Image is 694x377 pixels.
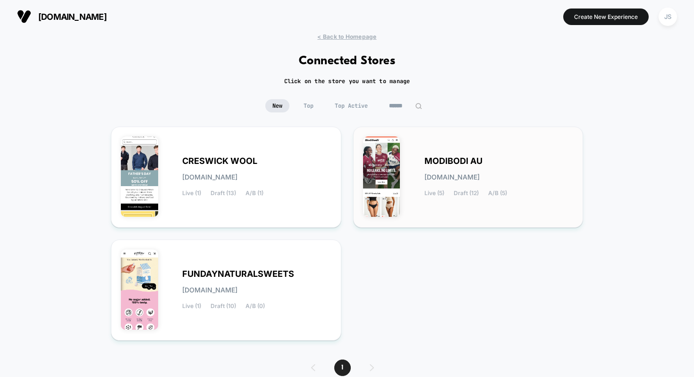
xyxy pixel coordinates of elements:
div: JS [659,8,677,26]
span: A/B (0) [245,303,265,309]
h1: Connected Stores [299,54,396,68]
img: FUNDAYNATURALSWEETS [121,249,158,330]
img: CRESWICK_WOOL [121,137,158,217]
span: Top [296,99,321,112]
span: [DOMAIN_NAME] [182,174,237,180]
img: MODIBODI_AU [363,137,400,217]
span: [DOMAIN_NAME] [424,174,480,180]
span: Live (1) [182,303,201,309]
span: Draft (13) [211,190,236,197]
span: FUNDAYNATURALSWEETS [182,271,294,277]
img: Visually logo [17,9,31,24]
span: Draft (10) [211,303,236,309]
span: New [265,99,289,112]
span: A/B (5) [488,190,507,197]
span: [DOMAIN_NAME] [182,287,237,293]
h2: Click on the store you want to manage [284,77,410,85]
span: Live (1) [182,190,201,197]
img: edit [415,103,422,110]
span: Draft (12) [454,190,479,197]
button: [DOMAIN_NAME] [14,9,110,24]
span: A/B (1) [245,190,263,197]
span: CRESWICK WOOL [182,158,257,164]
span: 1 [334,360,351,376]
span: < Back to Homepage [317,33,376,40]
span: [DOMAIN_NAME] [38,12,107,22]
span: MODIBODI AU [424,158,482,164]
button: Create New Experience [563,9,649,25]
span: Live (5) [424,190,444,197]
button: JS [656,7,680,26]
span: Top Active [328,99,375,112]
